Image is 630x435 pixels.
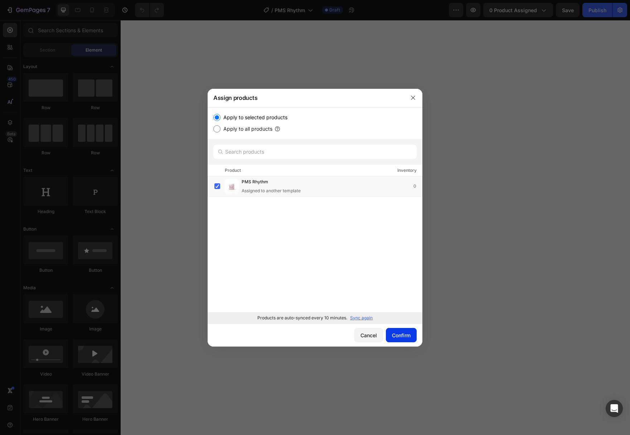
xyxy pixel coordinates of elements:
p: Sync again [350,315,373,321]
div: Open Intercom Messenger [606,400,623,417]
div: Assign products [208,88,404,107]
p: Products are auto-synced every 10 minutes. [257,315,347,321]
button: Cancel [354,328,383,342]
label: Apply to selected products [220,113,287,122]
div: Assigned to another template [242,188,301,194]
div: Inventory [397,167,417,174]
div: Confirm [392,332,411,339]
button: Confirm [386,328,417,342]
label: Apply to all products [220,125,272,133]
img: product-img [224,179,239,193]
input: Search products [213,145,417,159]
div: Product [225,167,241,174]
span: PMS Rhythm [242,178,268,186]
div: Cancel [360,332,377,339]
div: /> [208,107,422,324]
div: 0 [413,183,422,190]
